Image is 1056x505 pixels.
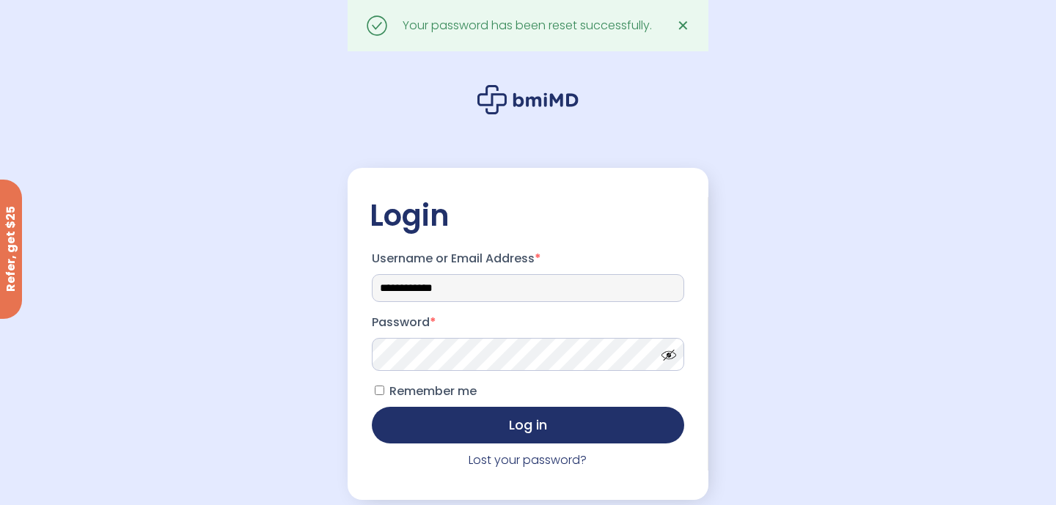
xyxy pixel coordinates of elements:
label: Password [372,311,685,334]
span: Remember me [389,383,477,399]
label: Username or Email Address [372,247,685,270]
button: Log in [372,407,685,443]
span: ✕ [677,15,689,36]
div: Your password has been reset successfully. [403,15,652,36]
a: Lost your password? [469,451,587,468]
input: Remember me [375,386,384,395]
a: ✕ [668,11,697,40]
h2: Login [370,197,687,234]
